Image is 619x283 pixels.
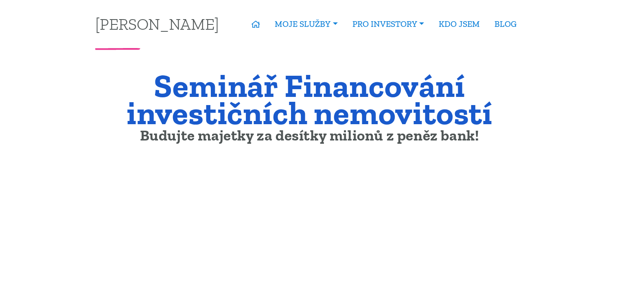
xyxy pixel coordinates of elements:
[95,16,219,32] a: [PERSON_NAME]
[95,129,524,142] h2: Budujte majetky za desítky milionů z peněz bank!
[345,15,431,33] a: PRO INVESTORY
[267,15,345,33] a: MOJE SLUŽBY
[431,15,487,33] a: KDO JSEM
[487,15,524,33] a: BLOG
[95,72,524,127] h1: Seminář Financování investičních nemovitostí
